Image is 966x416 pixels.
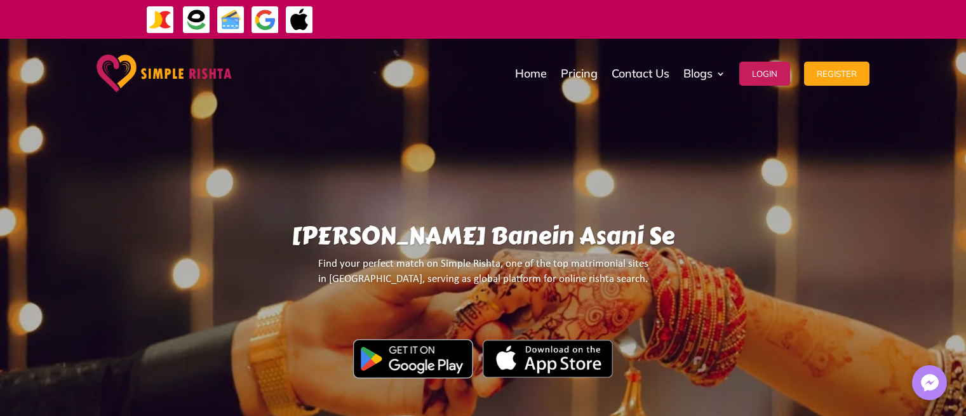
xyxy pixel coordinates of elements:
img: Google Play [353,339,473,379]
img: GooglePay-icon [251,6,279,34]
strong: ایزی پیسہ [579,8,607,30]
img: Credit Cards [217,6,245,34]
p: Find your perfect match on Simple Rishta, one of the top matrimonial sites in [GEOGRAPHIC_DATA], ... [126,257,840,298]
a: Contact Us [612,42,669,105]
button: Login [739,62,790,86]
img: ApplePay-icon [285,6,314,34]
a: Register [804,42,869,105]
img: EasyPaisa-icon [182,6,211,34]
a: Blogs [683,42,725,105]
div: ایپ میں پیمنٹ صرف گوگل پے اور ایپل پے کے ذریعے ممکن ہے۔ ، یا کریڈٹ کارڈ کے ذریعے ویب سائٹ پر ہوگی۔ [368,11,916,27]
a: Login [739,42,790,105]
strong: جاز کیش [610,8,637,30]
a: Home [515,42,547,105]
button: Register [804,62,869,86]
h1: [PERSON_NAME] Banein Asani Se [126,222,840,257]
img: Messenger [917,370,943,396]
img: JazzCash-icon [146,6,175,34]
a: Pricing [561,42,598,105]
